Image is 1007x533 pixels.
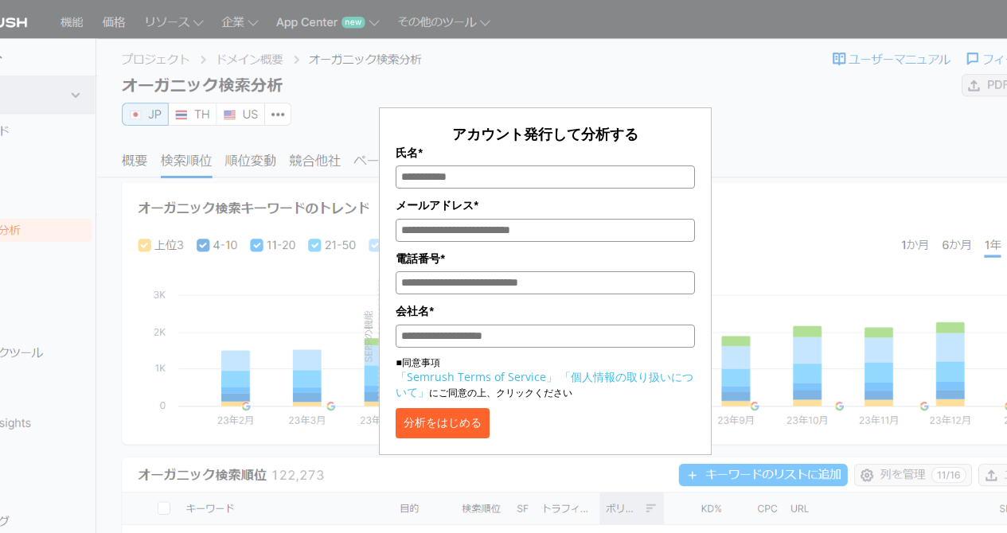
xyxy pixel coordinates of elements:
span: アカウント発行して分析する [452,124,638,143]
a: 「Semrush Terms of Service」 [396,369,557,384]
a: 「個人情報の取り扱いについて」 [396,369,693,399]
p: ■同意事項 にご同意の上、クリックください [396,356,694,400]
label: 電話番号* [396,250,694,267]
label: メールアドレス* [396,196,694,214]
button: 分析をはじめる [396,408,490,438]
